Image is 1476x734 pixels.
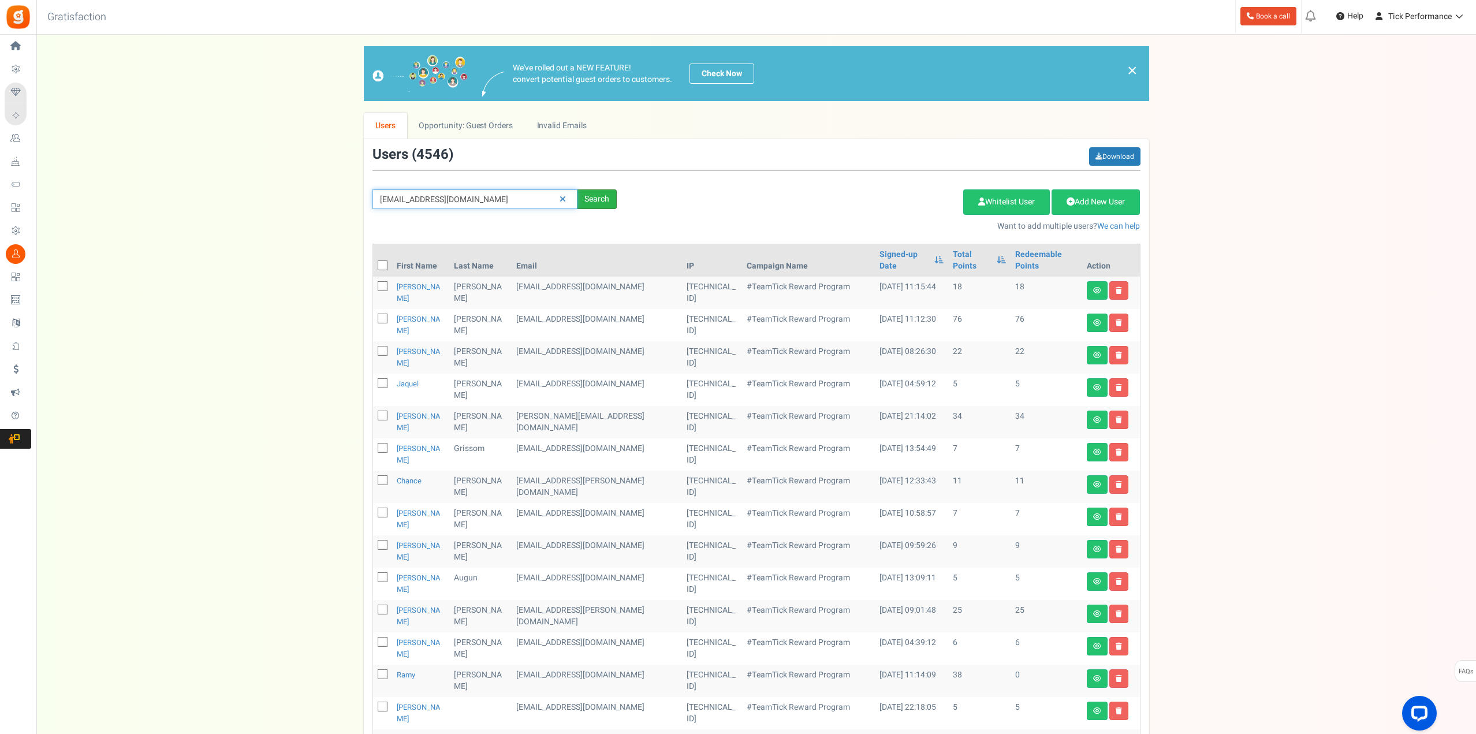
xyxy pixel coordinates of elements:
i: View details [1093,384,1101,391]
td: [PERSON_NAME] [449,406,512,438]
i: Delete user [1116,610,1122,617]
td: [DATE] 08:26:30 [875,341,948,374]
td: 18 [1011,277,1082,309]
i: View details [1093,287,1101,294]
td: [TECHNICAL_ID] [682,568,742,600]
a: [PERSON_NAME] [397,605,441,627]
a: Total Points [953,249,991,272]
span: 4546 [416,144,449,165]
i: View details [1093,481,1101,488]
a: Download [1089,147,1140,166]
i: View details [1093,513,1101,520]
td: #TeamTick Reward Program [742,277,875,309]
td: Team Tick [512,406,682,438]
a: [PERSON_NAME] [397,443,441,465]
td: [TECHNICAL_ID] [682,438,742,471]
td: [PERSON_NAME] [449,471,512,503]
td: #TeamTick Reward Program [742,309,875,341]
td: 18 [948,277,1011,309]
i: Delete user [1116,416,1122,423]
th: Last Name [449,244,512,277]
td: Team Tick [512,438,682,471]
a: Check Now [689,64,754,84]
td: 6 [1011,632,1082,665]
td: [TECHNICAL_ID] [682,600,742,632]
a: [PERSON_NAME] [397,281,441,304]
td: [TECHNICAL_ID] [682,503,742,535]
td: #TeamTick Reward Program [742,438,875,471]
a: Chance [397,475,422,486]
td: #TeamTick Reward Program [742,697,875,729]
td: [PERSON_NAME] [449,503,512,535]
i: View details [1093,707,1101,714]
td: [TECHNICAL_ID] [682,535,742,568]
th: IP [682,244,742,277]
a: Users [364,113,408,139]
td: Team Tick [512,277,682,309]
i: Delete user [1116,449,1122,456]
td: 34 [948,406,1011,438]
td: 22 [1011,341,1082,374]
td: [PERSON_NAME] [449,632,512,665]
td: 7 [948,503,1011,535]
i: Delete user [1116,643,1122,650]
td: [PERSON_NAME] [449,341,512,374]
td: Team Tick [512,503,682,535]
td: Team Tick [512,600,682,632]
td: 5 [1011,697,1082,729]
td: [DATE] 11:15:44 [875,277,948,309]
a: Reset [554,189,572,210]
i: Delete user [1116,675,1122,682]
td: 5 [948,374,1011,406]
td: [DATE] 09:59:26 [875,535,948,568]
i: Delete user [1116,707,1122,714]
i: View details [1093,546,1101,553]
td: Team Tick [512,374,682,406]
td: Team Tick [512,568,682,600]
i: View details [1093,610,1101,617]
img: images [482,72,504,96]
td: [DATE] 09:01:48 [875,600,948,632]
i: View details [1093,352,1101,359]
td: #TeamTick Reward Program [742,374,875,406]
h3: Users ( ) [372,147,453,162]
th: Action [1082,244,1140,277]
td: #TeamTick Reward Program [742,503,875,535]
td: [DATE] 22:18:05 [875,697,948,729]
td: [DATE] 04:59:12 [875,374,948,406]
td: Team Tick [512,632,682,665]
td: [PERSON_NAME] [449,309,512,341]
td: 76 [948,309,1011,341]
a: [PERSON_NAME] [397,508,441,530]
a: Signed-up Date [879,249,929,272]
img: images [372,55,468,92]
td: [TECHNICAL_ID] [682,632,742,665]
i: Delete user [1116,513,1122,520]
td: 5 [1011,374,1082,406]
a: Ramy [397,669,415,680]
td: 76 [1011,309,1082,341]
td: [PERSON_NAME] [449,277,512,309]
a: We can help [1097,220,1140,232]
td: #TeamTick Reward Program [742,600,875,632]
td: [DATE] 12:33:43 [875,471,948,503]
td: 5 [948,568,1011,600]
span: Tick Performance [1388,10,1452,23]
a: Jaquel [397,378,419,389]
td: 38 [948,665,1011,697]
td: 34 [1011,406,1082,438]
td: 22 [948,341,1011,374]
td: grissom [449,438,512,471]
td: [TECHNICAL_ID] [682,406,742,438]
span: FAQs [1458,661,1474,683]
a: [PERSON_NAME] [397,637,441,660]
a: Help [1332,7,1368,25]
i: View details [1093,416,1101,423]
td: [TECHNICAL_ID] [682,341,742,374]
td: Team Tick [512,309,682,341]
i: Delete user [1116,546,1122,553]
p: We've rolled out a NEW FEATURE! convert potential guest orders to customers. [513,62,672,85]
a: Redeemable Points [1015,249,1077,272]
div: Search [577,189,617,209]
td: #TeamTick Reward Program [742,406,875,438]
